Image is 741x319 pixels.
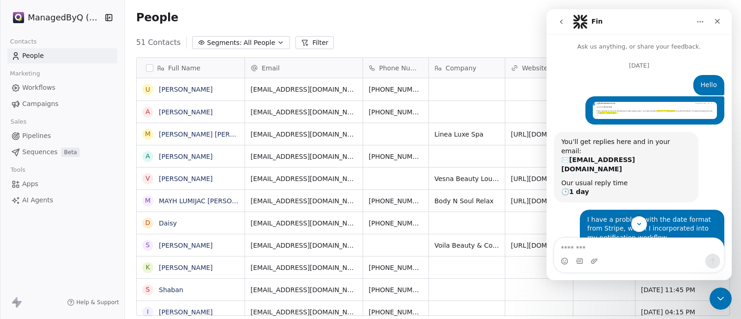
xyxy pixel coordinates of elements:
span: [PHONE_NUMBER] [369,219,423,228]
div: I [147,307,149,317]
span: Marketing [6,67,44,81]
span: [PHONE_NUMBER] [369,152,423,161]
a: MAYH LUMIJAC [PERSON_NAME] [159,197,261,205]
span: Beta [61,148,80,157]
span: Sales [6,115,31,129]
span: [EMAIL_ADDRESS][DOMAIN_NAME] [251,152,357,161]
button: ManagedByQ (FZE) [11,10,99,25]
span: [PHONE_NUMBER] [369,307,423,317]
div: U [145,85,150,94]
div: D [145,218,151,228]
span: [EMAIL_ADDRESS][DOMAIN_NAME] [251,241,357,250]
a: People [7,48,117,63]
button: Filter [295,36,334,49]
a: [PERSON_NAME] [159,175,213,182]
div: S [146,285,150,294]
span: Segments: [207,38,242,48]
div: Company [429,58,505,78]
span: [EMAIL_ADDRESS][DOMAIN_NAME] [251,263,357,272]
a: [URL][DOMAIN_NAME] [511,197,583,205]
span: Phone Number [379,63,423,73]
a: [PERSON_NAME] [159,86,213,93]
a: Pipelines [7,128,117,144]
span: Help & Support [76,299,119,306]
div: K [145,263,150,272]
a: Shaban [159,286,183,294]
a: [PERSON_NAME] [PERSON_NAME] [159,131,269,138]
div: A [145,107,150,117]
div: S [146,240,150,250]
iframe: Intercom live chat [546,9,732,280]
a: Daisy [159,219,177,227]
span: Contacts [6,35,41,49]
span: People [22,51,44,61]
span: [PHONE_NUMBER] [369,285,423,294]
span: 51 Contacts [136,37,181,48]
span: [EMAIL_ADDRESS][DOMAIN_NAME] [251,85,357,94]
div: M [145,196,151,206]
span: [EMAIL_ADDRESS][DOMAIN_NAME] [251,196,357,206]
div: Email [245,58,363,78]
span: Body N Soul Relax [434,196,499,206]
span: Full Name [168,63,201,73]
span: Vesna Beauty Lounge [434,174,499,183]
span: Voila Beauty & Co. [GEOGRAPHIC_DATA] [434,241,499,250]
span: AI Agents [22,195,53,205]
span: Sequences [22,147,57,157]
span: People [136,11,178,25]
a: AI Agents [7,193,117,208]
span: [PHONE_NUMBER] [369,85,423,94]
a: [PERSON_NAME] [159,308,213,316]
a: [PERSON_NAME] [159,153,213,160]
img: Stripe.png [13,12,24,23]
span: [EMAIL_ADDRESS][DOMAIN_NAME] [251,107,357,117]
span: Email [262,63,280,73]
a: [URL][DOMAIN_NAME] [511,175,583,182]
a: [PERSON_NAME] [159,242,213,249]
span: [EMAIL_ADDRESS][DOMAIN_NAME] [251,285,357,294]
span: Workflows [22,83,56,93]
span: Pipelines [22,131,51,141]
span: [EMAIL_ADDRESS][DOMAIN_NAME] [251,174,357,183]
a: Apps [7,176,117,192]
div: M [145,129,151,139]
span: [EMAIL_ADDRESS][DOMAIN_NAME] [251,219,357,228]
span: Apps [22,179,38,189]
a: Help & Support [67,299,119,306]
span: [EMAIL_ADDRESS][DOMAIN_NAME] [251,130,357,139]
span: [EMAIL_ADDRESS][DOMAIN_NAME] [251,307,357,317]
a: Campaigns [7,96,117,112]
span: Website [522,63,548,73]
span: Tools [6,163,29,177]
span: Company [446,63,477,73]
div: Full Name [137,58,245,78]
div: V [145,174,150,183]
span: ManagedByQ (FZE) [28,12,102,24]
div: grid [137,78,245,316]
a: Workflows [7,80,117,95]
